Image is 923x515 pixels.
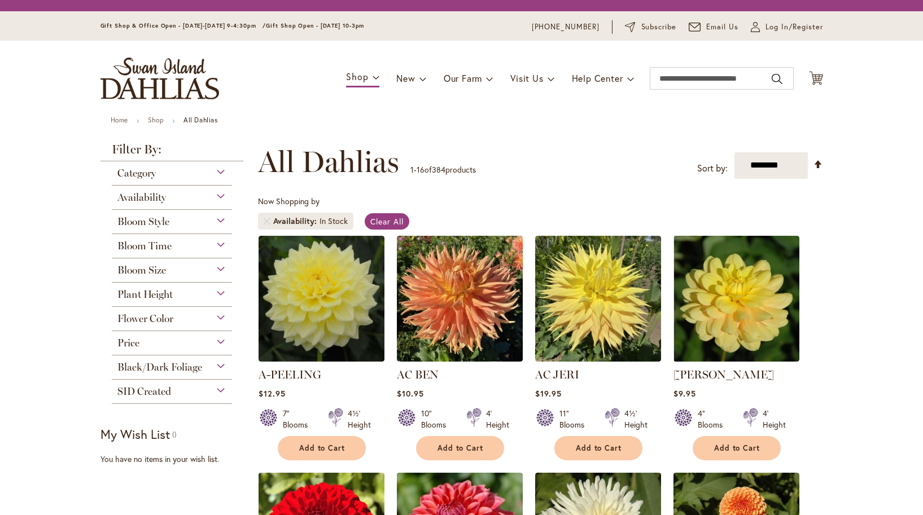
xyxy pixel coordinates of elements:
[765,21,823,33] span: Log In/Register
[772,70,782,88] button: Search
[673,388,696,399] span: $9.95
[100,454,251,465] div: You have no items in your wish list.
[259,368,321,381] a: A-PEELING
[625,21,676,33] a: Subscribe
[258,145,399,179] span: All Dahlias
[763,408,786,430] div: 4' Height
[365,213,409,230] a: Clear All
[100,426,170,442] strong: My Wish List
[554,436,642,460] button: Add to Cart
[417,164,425,175] span: 16
[117,215,169,228] span: Bloom Style
[397,388,424,399] span: $10.95
[346,71,368,82] span: Shop
[421,408,453,430] div: 10" Blooms
[535,353,661,364] a: AC Jeri
[259,353,384,364] a: A-Peeling
[673,353,799,364] a: AHOY MATEY
[486,408,509,430] div: 4' Height
[273,215,320,227] span: Availability
[117,167,156,179] span: Category
[259,388,286,399] span: $12.95
[673,368,774,381] a: [PERSON_NAME]
[320,215,348,227] div: In Stock
[397,353,523,364] a: AC BEN
[438,443,484,453] span: Add to Cart
[397,236,523,362] img: AC BEN
[396,72,415,84] span: New
[641,21,677,33] span: Subscribe
[697,158,728,179] label: Sort by:
[117,361,202,373] span: Black/Dark Foliage
[416,436,504,460] button: Add to Cart
[432,164,445,175] span: 384
[117,264,166,276] span: Bloom Size
[283,408,314,430] div: 7" Blooms
[117,191,166,204] span: Availability
[714,443,760,453] span: Add to Cart
[535,368,579,381] a: AC JERI
[117,240,172,252] span: Bloom Time
[624,408,648,430] div: 4½' Height
[117,385,171,398] span: SID Created
[299,443,345,453] span: Add to Cart
[278,436,366,460] button: Add to Cart
[183,116,218,124] strong: All Dahlias
[706,21,738,33] span: Email Us
[410,164,414,175] span: 1
[535,236,661,362] img: AC Jeri
[673,236,799,362] img: AHOY MATEY
[693,436,781,460] button: Add to Cart
[572,72,623,84] span: Help Center
[444,72,482,84] span: Our Farm
[370,216,404,227] span: Clear All
[689,21,738,33] a: Email Us
[100,143,244,161] strong: Filter By:
[100,58,219,99] a: store logo
[148,116,164,124] a: Shop
[535,388,562,399] span: $19.95
[576,443,622,453] span: Add to Cart
[266,22,364,29] span: Gift Shop Open - [DATE] 10-3pm
[559,408,591,430] div: 11" Blooms
[397,368,439,381] a: AC BEN
[117,312,173,325] span: Flower Color
[348,408,371,430] div: 4½' Height
[532,21,600,33] a: [PHONE_NUMBER]
[698,408,729,430] div: 4" Blooms
[751,21,823,33] a: Log In/Register
[510,72,543,84] span: Visit Us
[111,116,128,124] a: Home
[117,288,173,301] span: Plant Height
[264,218,270,225] a: Remove Availability In Stock
[117,337,139,349] span: Price
[259,236,384,362] img: A-Peeling
[258,196,320,206] span: Now Shopping by
[410,161,476,179] p: - of products
[100,22,266,29] span: Gift Shop & Office Open - [DATE]-[DATE] 9-4:30pm /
